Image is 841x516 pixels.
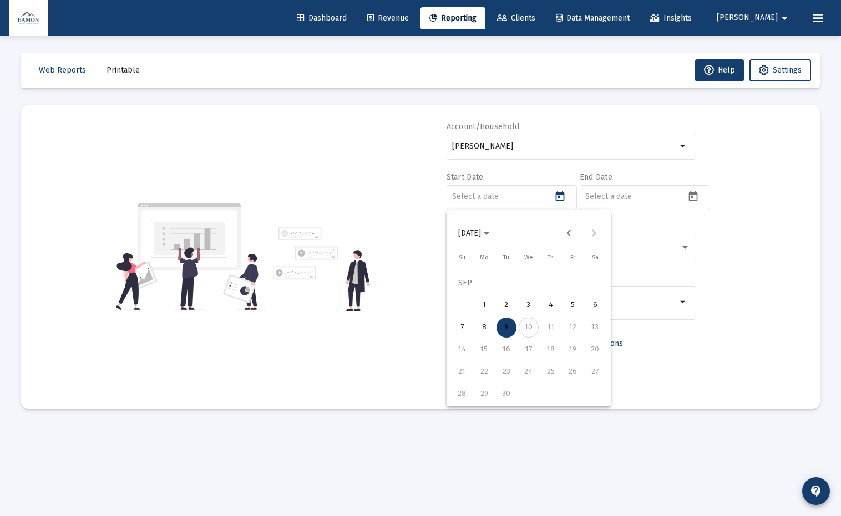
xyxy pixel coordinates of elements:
button: 2025-09-07 [451,316,473,339]
div: 9 [497,318,516,338]
div: 5 [563,295,583,315]
span: [DATE] [458,228,481,238]
div: 25 [541,362,561,382]
div: 19 [563,340,583,360]
div: 14 [452,340,472,360]
div: 23 [497,362,516,382]
button: 2025-09-20 [584,339,606,361]
span: Mo [480,254,489,261]
div: 18 [541,340,561,360]
button: 2025-09-12 [562,316,584,339]
button: 2025-09-22 [473,361,495,383]
div: 17 [519,340,539,360]
div: 26 [563,362,583,382]
button: 2025-09-17 [518,339,540,361]
button: 2025-09-09 [495,316,518,339]
button: 2025-09-04 [540,294,562,316]
span: Sa [592,254,599,261]
span: We [524,254,533,261]
button: 2025-09-18 [540,339,562,361]
button: 2025-09-06 [584,294,606,316]
button: 2025-09-23 [495,361,518,383]
button: 2025-09-08 [473,316,495,339]
button: 2025-09-29 [473,383,495,405]
button: 2025-09-30 [495,383,518,405]
span: Th [548,254,554,261]
div: 16 [497,340,516,360]
span: Su [459,254,465,261]
div: 20 [585,340,605,360]
button: 2025-09-02 [495,294,518,316]
div: 11 [541,318,561,338]
button: 2025-09-21 [451,361,473,383]
div: 10 [519,318,539,338]
button: Previous month [558,222,580,244]
button: 2025-09-11 [540,316,562,339]
div: 29 [474,384,494,404]
div: 27 [585,362,605,382]
div: 4 [541,295,561,315]
button: 2025-09-19 [562,339,584,361]
button: Next month [582,222,605,244]
button: 2025-09-26 [562,361,584,383]
div: 2 [497,295,516,315]
div: 24 [519,362,539,382]
div: 3 [519,295,539,315]
button: 2025-09-14 [451,339,473,361]
div: 15 [474,340,494,360]
button: 2025-09-25 [540,361,562,383]
div: 6 [585,295,605,315]
button: Choose month and year [449,222,498,244]
button: 2025-09-13 [584,316,606,339]
div: 13 [585,318,605,338]
div: 7 [452,318,472,338]
span: Fr [570,254,575,261]
button: 2025-09-24 [518,361,540,383]
button: 2025-09-03 [518,294,540,316]
td: SEP [451,272,606,294]
button: 2025-09-01 [473,294,495,316]
button: 2025-09-28 [451,383,473,405]
button: 2025-09-05 [562,294,584,316]
div: 1 [474,295,494,315]
div: 21 [452,362,472,382]
button: 2025-09-27 [584,361,606,383]
div: 22 [474,362,494,382]
span: Tu [503,254,509,261]
button: 2025-09-10 [518,316,540,339]
div: 12 [563,318,583,338]
button: 2025-09-16 [495,339,518,361]
div: 8 [474,318,494,338]
button: 2025-09-15 [473,339,495,361]
div: 30 [497,384,516,404]
div: 28 [452,384,472,404]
